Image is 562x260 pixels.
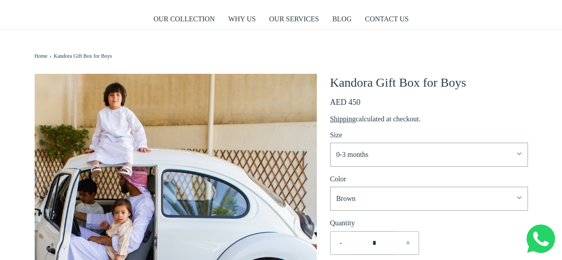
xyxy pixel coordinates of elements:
a: BLOG [332,9,352,29]
button: 0-3 months [330,143,528,167]
span: › [50,52,54,60]
h1: Kandora Gift Box for Boys [330,74,528,92]
a: Home [35,52,50,60]
a: OUR SERVICES [269,9,319,29]
span: Brown [336,193,512,204]
span: AED 450 [330,98,361,107]
span: 0-3 months [336,149,512,160]
div: calculated at checkout. [330,113,528,125]
img: Whatsapp [526,224,555,253]
a: Shipping [330,115,356,123]
span: Kandora Gift Box for Boys [54,52,112,60]
label: Size [330,129,343,141]
label: Quantity [330,217,419,229]
nav: breadcrumbs [35,30,528,65]
a: CONTACT US [365,9,408,29]
button: Reduce item quantity by one [331,232,351,255]
button: Brown [330,187,528,211]
button: Increase item quantity by one [397,232,418,255]
label: Color [330,173,346,185]
a: WHY US [228,9,256,29]
a: OUR COLLECTION [153,9,215,29]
